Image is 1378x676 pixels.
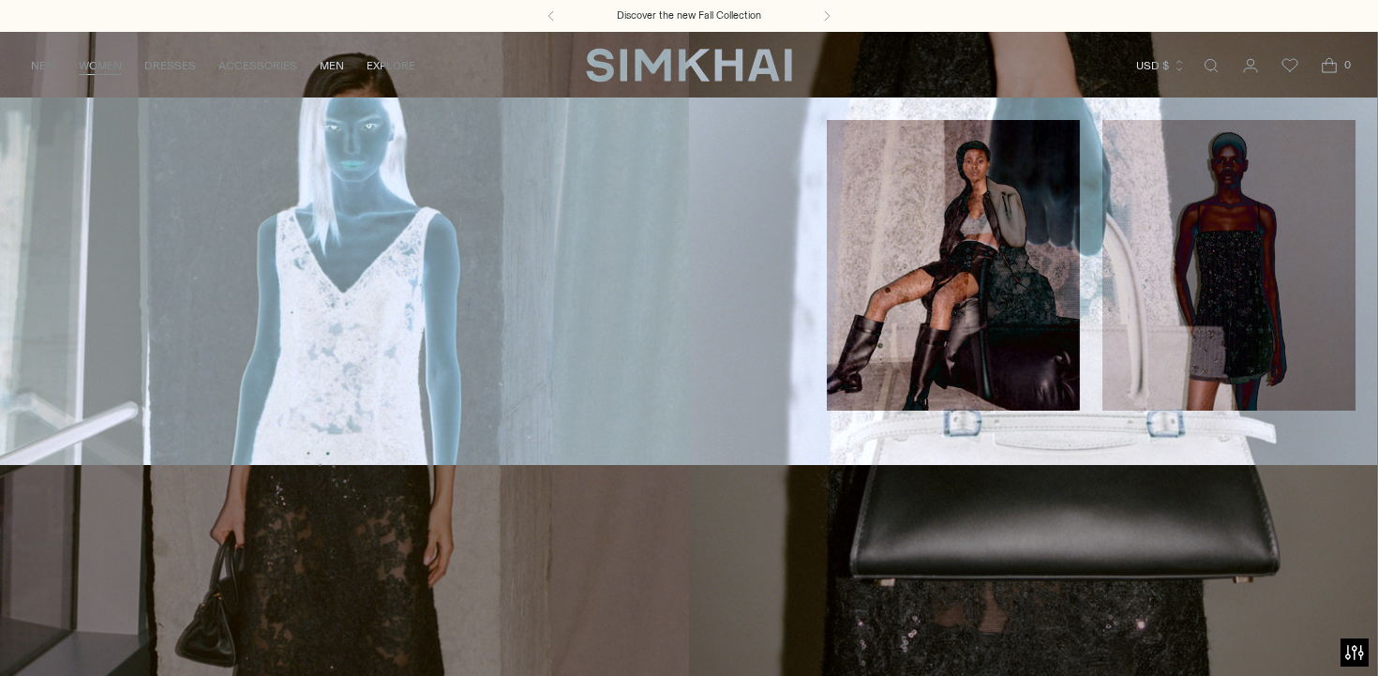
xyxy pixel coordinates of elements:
a: Wishlist [1271,47,1309,84]
a: EXPLORE [367,45,415,86]
span: 0 [1339,56,1356,73]
a: Open cart modal [1311,47,1348,84]
a: Go to the account page [1232,47,1269,84]
button: USD $ [1136,45,1186,86]
a: Discover the new Fall Collection [617,8,761,23]
a: SIMKHAI [586,47,792,83]
a: ACCESSORIES [218,45,297,86]
a: MEN [320,45,344,86]
a: Open search modal [1192,47,1230,84]
a: DRESSES [144,45,196,86]
a: WOMEN [79,45,122,86]
a: NEW [31,45,56,86]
